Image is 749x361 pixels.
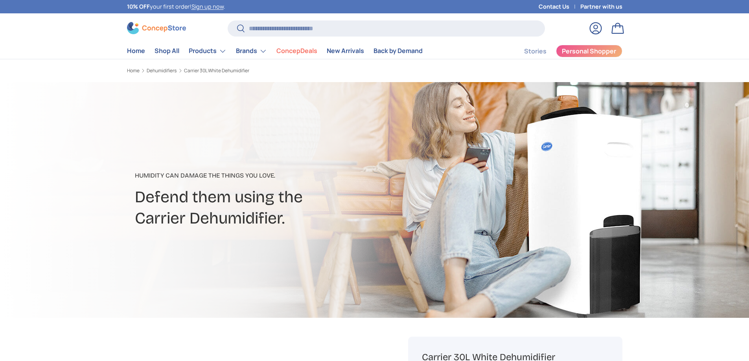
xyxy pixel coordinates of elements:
nav: Secondary [505,43,622,59]
a: Dehumidifiers [147,68,177,73]
strong: 10% OFF [127,3,150,10]
a: Contact Us [539,2,580,11]
a: Stories [524,44,547,59]
a: Home [127,43,145,59]
a: ConcepDeals [276,43,317,59]
p: Humidity can damage the things you love. [135,171,437,180]
a: Personal Shopper [556,45,622,57]
summary: Brands [231,43,272,59]
a: Brands [236,43,267,59]
a: Back by Demand [374,43,423,59]
a: Home [127,68,140,73]
a: Partner with us [580,2,622,11]
span: Personal Shopper [562,48,616,54]
p: your first order! . [127,2,225,11]
img: ConcepStore [127,22,186,34]
a: Shop All [155,43,179,59]
a: Sign up now [191,3,224,10]
a: Products [189,43,226,59]
nav: Primary [127,43,423,59]
a: New Arrivals [327,43,364,59]
summary: Products [184,43,231,59]
h2: Defend them using the Carrier Dehumidifier. [135,187,437,229]
a: Carrier 30L White Dehumidifier [184,68,249,73]
nav: Breadcrumbs [127,67,390,74]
